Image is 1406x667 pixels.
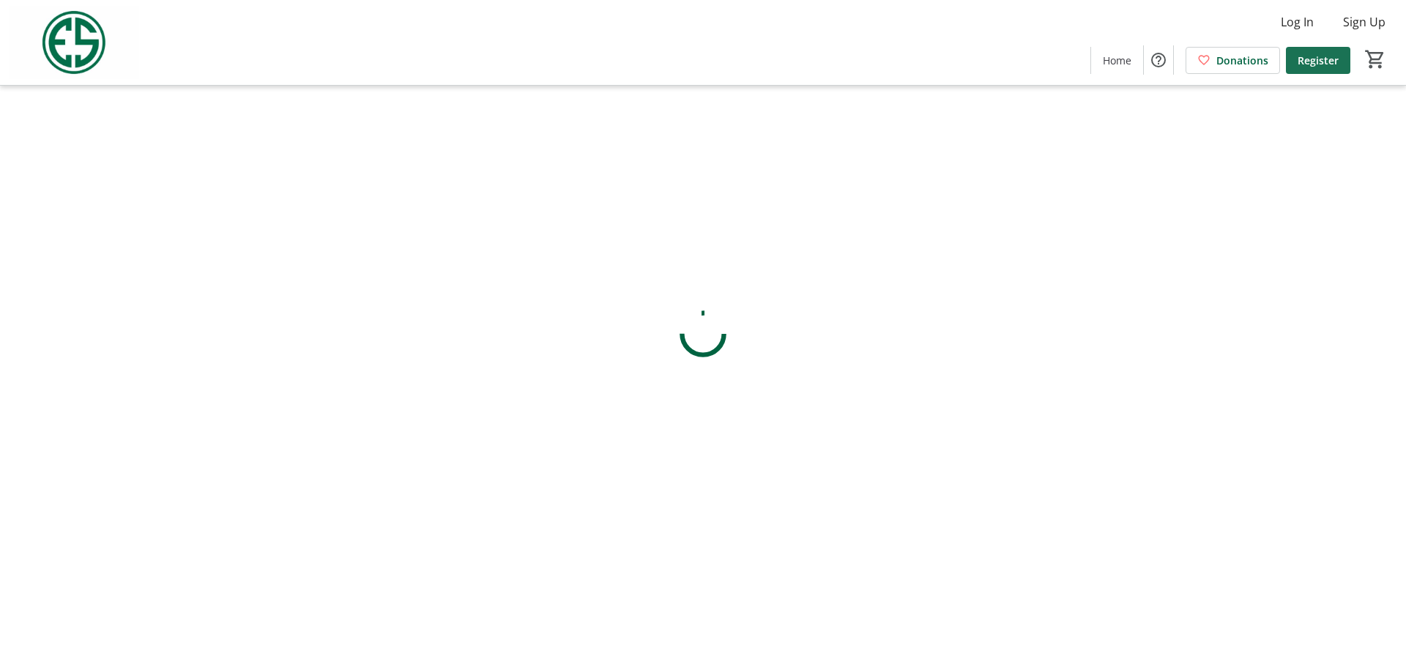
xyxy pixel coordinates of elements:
[1186,47,1280,74] a: Donations
[1091,47,1143,74] a: Home
[1281,13,1314,31] span: Log In
[1269,10,1325,34] button: Log In
[9,6,139,79] img: Evans Scholars Foundation's Logo
[1144,45,1173,75] button: Help
[1286,47,1350,74] a: Register
[1331,10,1397,34] button: Sign Up
[1103,53,1131,68] span: Home
[1343,13,1385,31] span: Sign Up
[1216,53,1268,68] span: Donations
[1362,46,1388,72] button: Cart
[1298,53,1339,68] span: Register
